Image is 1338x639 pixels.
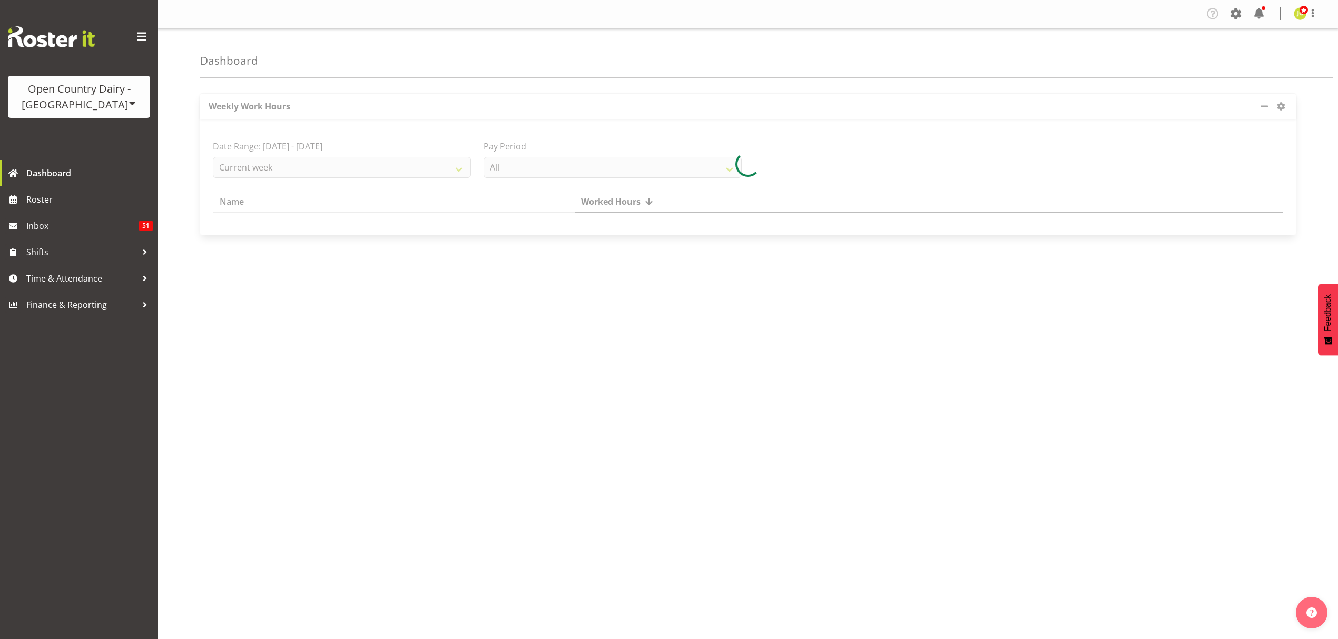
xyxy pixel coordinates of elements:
[18,81,140,113] div: Open Country Dairy - [GEOGRAPHIC_DATA]
[139,221,153,231] span: 51
[200,55,258,67] h4: Dashboard
[1294,7,1306,20] img: jessica-greenwood7429.jpg
[26,218,139,234] span: Inbox
[8,26,95,47] img: Rosterit website logo
[1306,607,1317,618] img: help-xxl-2.png
[26,271,137,286] span: Time & Attendance
[26,297,137,313] span: Finance & Reporting
[26,165,153,181] span: Dashboard
[1323,294,1333,331] span: Feedback
[26,244,137,260] span: Shifts
[1318,284,1338,355] button: Feedback - Show survey
[26,192,153,207] span: Roster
